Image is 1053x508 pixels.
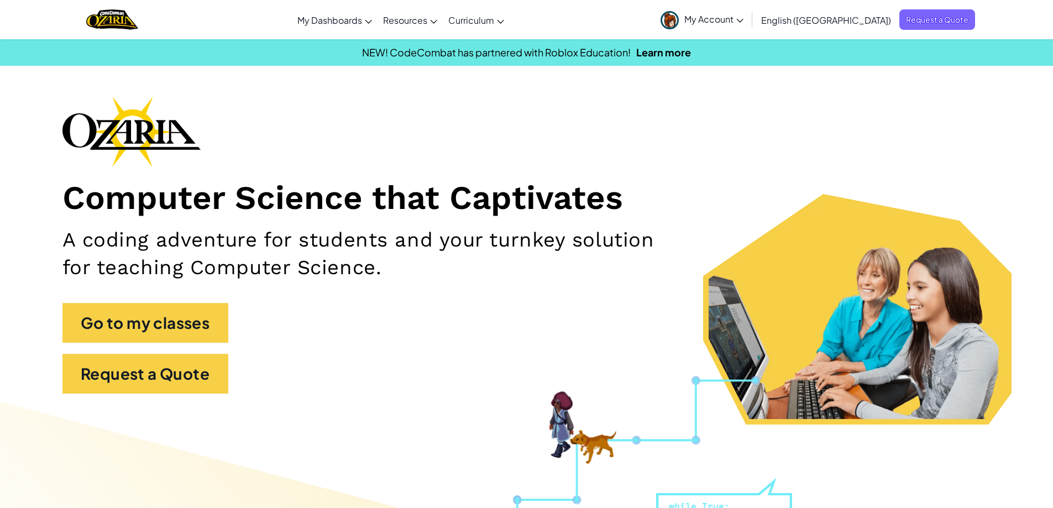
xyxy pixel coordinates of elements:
a: Curriculum [443,5,510,35]
span: Curriculum [448,14,494,26]
span: My Account [684,13,743,25]
a: Request a Quote [62,354,228,394]
span: My Dashboards [297,14,362,26]
span: NEW! CodeCombat has partnered with Roblox Education! [362,46,631,59]
a: My Dashboards [292,5,378,35]
a: Go to my classes [62,303,228,343]
img: Ozaria branding logo [62,96,201,167]
h1: Computer Science that Captivates [62,178,991,218]
img: avatar [661,11,679,29]
span: Resources [383,14,427,26]
a: Resources [378,5,443,35]
a: Learn more [636,46,691,59]
a: English ([GEOGRAPHIC_DATA]) [756,5,897,35]
a: Request a Quote [899,9,975,30]
span: English ([GEOGRAPHIC_DATA]) [761,14,891,26]
img: Home [86,8,138,31]
a: My Account [655,2,749,37]
a: Ozaria by CodeCombat logo [86,8,138,31]
h2: A coding adventure for students and your turnkey solution for teaching Computer Science. [62,226,685,281]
